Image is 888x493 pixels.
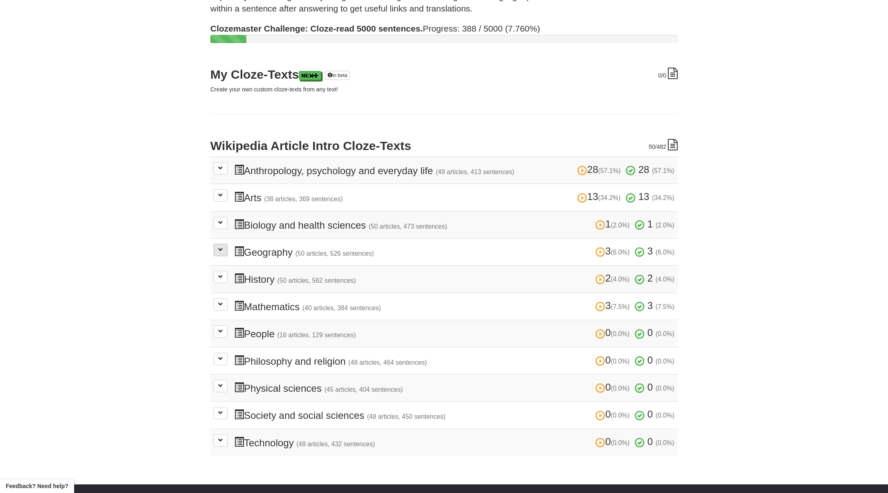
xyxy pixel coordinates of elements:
span: 13 [577,191,623,202]
span: 0 [647,354,653,366]
small: (0.0%) [656,358,674,365]
small: (7.5%) [611,303,630,310]
span: Progress: 388 / 5000 (7.760%) [210,24,540,33]
span: 3 [595,245,632,257]
p: Create your own custom cloze-texts from any text! [210,85,678,93]
small: (50 articles, 526 sentences) [295,250,374,257]
span: 28 [638,164,649,175]
small: (48 articles, 464 sentences) [348,359,427,366]
small: (2.0%) [611,222,630,229]
small: (0.0%) [656,412,674,419]
span: 28 [577,164,623,175]
span: 0 [647,436,653,447]
small: (50 articles, 473 sentences) [369,223,447,230]
a: New [299,71,321,80]
small: (40 articles, 384 sentences) [303,304,381,311]
small: (16 articles, 129 sentences) [277,332,356,339]
span: 13 [638,191,649,202]
small: (48 articles, 450 sentences) [367,413,446,420]
h3: Arts [234,191,674,203]
small: (45 articles, 404 sentences) [324,386,403,393]
span: 2 [647,273,653,284]
span: 0 [595,436,632,447]
span: 0 [595,327,632,338]
h3: People [234,327,674,339]
span: 0 [595,382,632,393]
div: /482 [649,139,678,151]
small: (0.0%) [611,385,630,392]
small: (6.0%) [656,249,674,256]
small: (57.1%) [652,167,674,174]
h2: Wikipedia Article Intro Cloze-Texts [210,139,678,152]
small: (57.1%) [598,167,621,174]
h3: Technology [234,436,674,448]
small: (4.0%) [611,276,630,283]
span: Open feedback widget [6,482,68,490]
span: 3 [647,300,653,311]
strong: Clozemaster Challenge: Cloze-read 5000 sentences. [210,24,423,33]
span: 2 [595,273,632,284]
small: (2.0%) [656,222,674,229]
div: /0 [658,68,678,80]
h3: Anthropology, psychology and everyday life [234,164,674,176]
span: 0 [658,72,662,79]
small: (34.2%) [652,194,674,201]
span: 1 [595,218,632,229]
span: 0 [595,354,632,366]
span: 3 [647,245,653,257]
small: (0.0%) [656,439,674,446]
h3: Society and social sciences [234,409,674,421]
a: in beta [325,71,350,80]
h3: Philosophy and religion [234,355,674,367]
h3: Physical sciences [234,382,674,394]
h3: Geography [234,246,674,258]
span: 50 [649,143,655,150]
small: (4.0%) [656,276,674,283]
small: (0.0%) [656,385,674,392]
small: (0.0%) [611,412,630,419]
small: (49 articles, 413 sentences) [436,168,515,175]
h2: My Cloze-Texts [210,68,678,81]
h3: Biology and health sciences [234,219,674,231]
span: 0 [647,327,653,338]
h3: Mathematics [234,300,674,312]
small: (0.0%) [611,330,630,337]
small: (0.0%) [611,358,630,365]
small: (0.0%) [656,330,674,337]
small: (48 articles, 432 sentences) [296,441,375,448]
span: 1 [647,218,653,229]
small: (6.0%) [611,249,630,256]
small: (7.5%) [656,303,674,310]
span: 0 [647,409,653,420]
small: (50 articles, 562 sentences) [277,277,356,284]
small: (38 articles, 369 sentences) [264,195,343,202]
small: (0.0%) [611,439,630,446]
small: (34.2%) [598,194,621,201]
h3: History [234,273,674,285]
span: 0 [595,409,632,420]
span: 3 [595,300,632,311]
span: 0 [647,382,653,393]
